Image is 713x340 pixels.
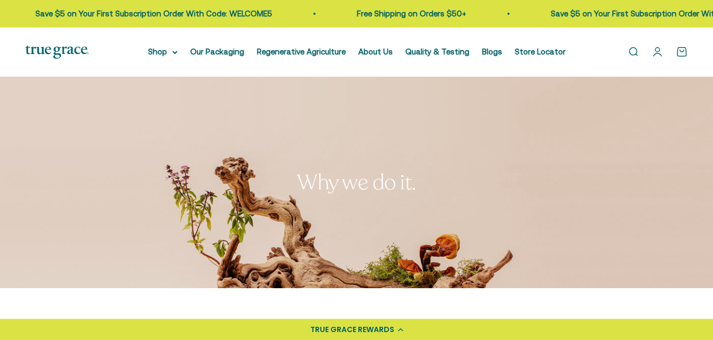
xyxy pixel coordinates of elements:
[356,9,465,18] a: Free Shipping on Orders $50+
[515,47,566,56] a: Store Locator
[310,324,394,335] div: TRUE GRACE REWARDS
[358,47,393,56] a: About Us
[405,47,469,56] a: Quality & Testing
[148,45,178,58] summary: Shop
[297,168,416,197] split-lines: Why we do it.
[482,47,502,56] a: Blogs
[257,47,346,56] a: Regenerative Agriculture
[34,7,271,20] p: Save $5 on Your First Subscription Order With Code: WELCOME5
[190,47,244,56] a: Our Packaging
